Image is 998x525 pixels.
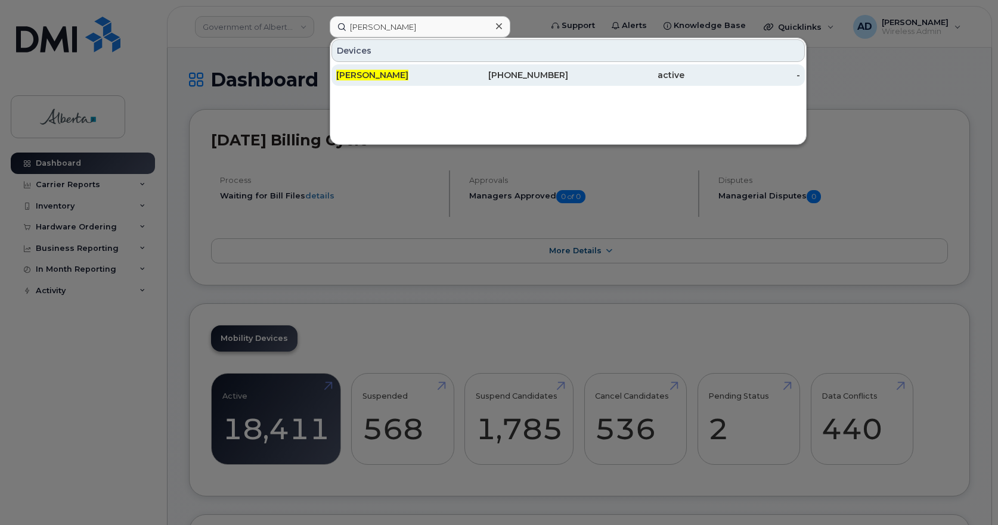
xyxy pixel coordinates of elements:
[452,69,569,81] div: [PHONE_NUMBER]
[684,69,801,81] div: -
[336,70,408,80] span: [PERSON_NAME]
[331,64,805,86] a: [PERSON_NAME][PHONE_NUMBER]active-
[568,69,684,81] div: active
[331,39,805,62] div: Devices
